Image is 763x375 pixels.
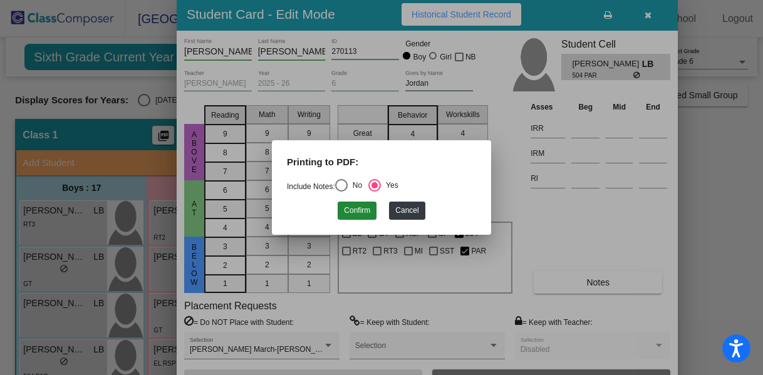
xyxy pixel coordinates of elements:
div: No [348,180,362,191]
div: Yes [381,180,398,191]
mat-radio-group: Select an option [287,182,398,191]
button: Confirm [338,202,376,220]
button: Cancel [389,202,425,220]
a: Include Notes: [287,182,335,191]
label: Printing to PDF: [287,155,358,170]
